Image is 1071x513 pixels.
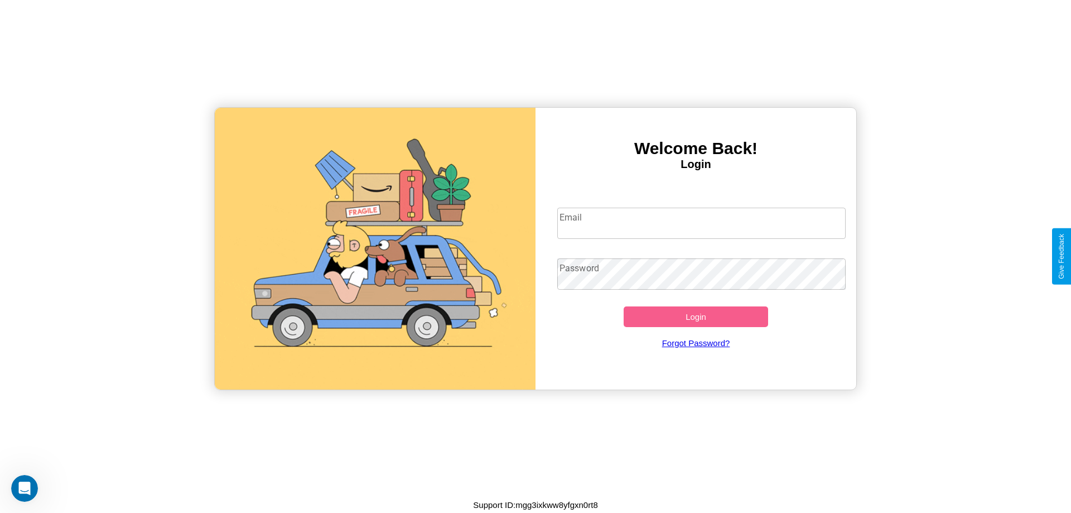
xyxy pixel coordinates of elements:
[1058,234,1065,279] div: Give Feedback
[624,306,768,327] button: Login
[535,158,856,171] h4: Login
[535,139,856,158] h3: Welcome Back!
[473,497,597,512] p: Support ID: mgg3ixkww8yfgxn0rt8
[215,108,535,390] img: gif
[11,475,38,502] iframe: Intercom live chat
[552,327,841,359] a: Forgot Password?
